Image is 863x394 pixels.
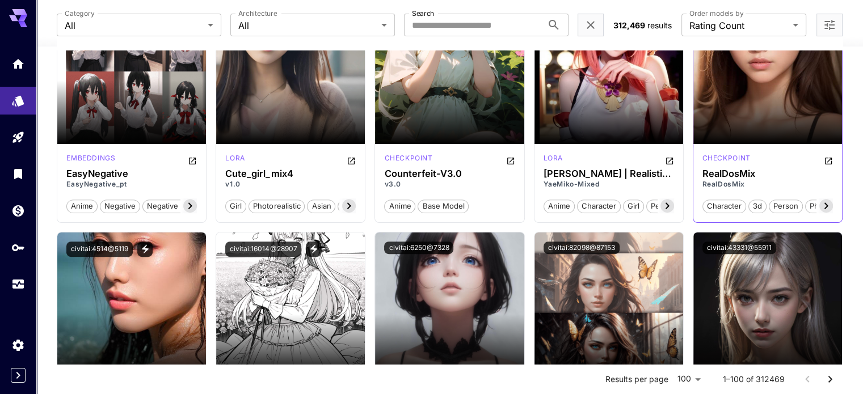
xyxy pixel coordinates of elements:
h3: Cute_girl_mix4 [225,168,356,179]
span: girl [624,201,643,212]
div: API Keys [11,240,25,255]
button: 3d [748,198,767,213]
div: Playground [11,130,25,145]
span: 3d [749,201,766,212]
button: negative embedding [142,198,225,213]
button: civitai:6250@7328 [384,242,453,254]
button: photorealistic [249,198,305,213]
span: negative [100,201,140,212]
button: civitai:4514@5119 [66,242,133,257]
div: Models [11,90,25,104]
button: Open in CivitAI [506,153,515,167]
div: SD 1.5 [225,153,245,167]
div: 100 [673,371,705,387]
button: Open in CivitAI [347,153,356,167]
div: Wallet [11,204,25,218]
button: photorealistic [805,198,861,213]
p: YaeMiko-Mixed [544,179,674,189]
div: SD 1.5 [384,153,432,167]
span: base model [418,201,468,212]
span: anime [544,201,574,212]
button: civitai:16014@28907 [225,242,301,257]
button: View trigger words [306,242,321,257]
span: anime [67,201,97,212]
span: negative embedding [143,201,224,212]
h3: EasyNegative [66,168,197,179]
button: asian [307,198,335,213]
h3: RealDosMix [702,168,833,179]
button: base model [418,198,469,213]
button: View trigger words [137,242,153,257]
span: asian [308,201,335,212]
button: Open more filters [823,18,836,32]
span: girl [226,201,246,212]
button: woman [338,198,373,213]
button: Open in CivitAI [188,153,197,167]
button: Open in CivitAI [824,153,833,167]
button: Open in CivitAI [665,153,674,167]
button: Go to next page [819,368,841,391]
p: embeddings [66,153,115,163]
p: v1.0 [225,179,356,189]
button: character [702,198,746,213]
div: SD 1.5 [66,153,115,167]
p: lora [225,153,245,163]
div: Library [11,167,25,181]
p: RealDosMix [702,179,833,189]
span: person [769,201,802,212]
span: All [65,19,203,32]
button: person [646,198,680,213]
h3: [PERSON_NAME] | Realistic Genshin [PERSON_NAME] [544,168,674,179]
span: person [647,201,680,212]
div: Usage [11,277,25,291]
div: SD 1.5 [544,153,563,167]
span: character [578,201,620,212]
button: girl [225,198,246,213]
p: checkpoint [702,153,751,163]
p: Results per page [605,374,668,385]
div: Yae Miko | Realistic Genshin LORA [544,168,674,179]
p: EasyNegative_pt [66,179,197,189]
div: Home [11,57,25,71]
p: 1–100 of 312469 [723,374,785,385]
span: Rating Count [689,19,788,32]
label: Architecture [238,9,277,18]
label: Order models by [689,9,743,18]
button: Expand sidebar [11,368,26,383]
div: SD 1.5 [702,153,751,167]
p: v3.0 [384,179,515,189]
button: anime [384,198,415,213]
span: woman [338,201,372,212]
span: photorealistic [806,201,861,212]
button: Clear filters (1) [584,18,597,32]
button: anime [544,198,575,213]
button: anime [66,198,98,213]
span: All [238,19,377,32]
div: Settings [11,338,25,352]
label: Category [65,9,95,18]
button: negative [100,198,140,213]
span: 312,469 [613,20,645,30]
label: Search [412,9,434,18]
button: character [577,198,621,213]
span: anime [385,201,415,212]
p: checkpoint [384,153,432,163]
span: photorealistic [249,201,304,212]
button: civitai:82098@87153 [544,242,620,254]
button: person [769,198,803,213]
h3: Counterfeit-V3.0 [384,168,515,179]
button: girl [623,198,644,213]
span: character [703,201,746,212]
button: civitai:43331@55911 [702,242,776,254]
p: lora [544,153,563,163]
span: results [647,20,671,30]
